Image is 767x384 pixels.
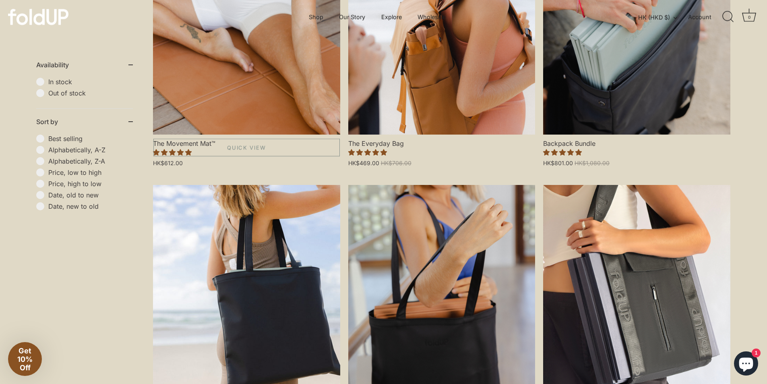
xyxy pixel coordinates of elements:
[374,9,409,25] a: Explore
[745,13,753,21] div: 0
[153,139,340,156] a: Quick View
[543,135,730,148] span: Backpack Bundle
[411,9,453,25] a: Wholesale
[48,78,133,86] span: In stock
[153,160,183,166] span: HK$612.00
[543,135,730,166] a: Backpack Bundle 5.00 stars HK$801.00 HK$1,080.00
[348,135,535,148] span: The Everyday Bag
[732,351,761,378] inbox-online-store-chat: Shopify online store chat
[575,160,610,166] span: HK$1,080.00
[48,180,133,188] span: Price, high to low
[36,109,133,135] summary: Sort by
[289,9,466,25] div: Primary navigation
[8,342,42,376] div: Get 10% Off
[348,148,387,156] span: 4.97 stars
[48,135,133,143] span: Best selling
[48,202,133,210] span: Date, new to old
[153,135,340,166] a: The Movement Mat™ 4.85 stars HK$612.00
[543,160,573,166] span: HK$801.00
[740,8,758,26] a: Cart
[332,9,372,25] a: Our Story
[543,148,582,156] span: 5.00 stars
[688,12,726,22] a: Account
[153,148,192,156] span: 4.85 stars
[48,168,133,176] span: Price, low to high
[348,135,535,166] a: The Everyday Bag 4.97 stars HK$469.00 HK$706.00
[638,14,686,21] button: HK (HKD $)
[17,347,33,372] span: Get 10% Off
[302,9,331,25] a: Shop
[48,146,133,154] span: Alphabetically, A-Z
[719,8,737,26] a: Search
[48,157,133,165] span: Alphabetically, Z-A
[48,191,133,199] span: Date, old to new
[153,135,340,148] span: The Movement Mat™
[348,160,379,166] span: HK$469.00
[381,160,411,166] span: HK$706.00
[36,52,133,78] summary: Availability
[48,89,133,97] span: Out of stock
